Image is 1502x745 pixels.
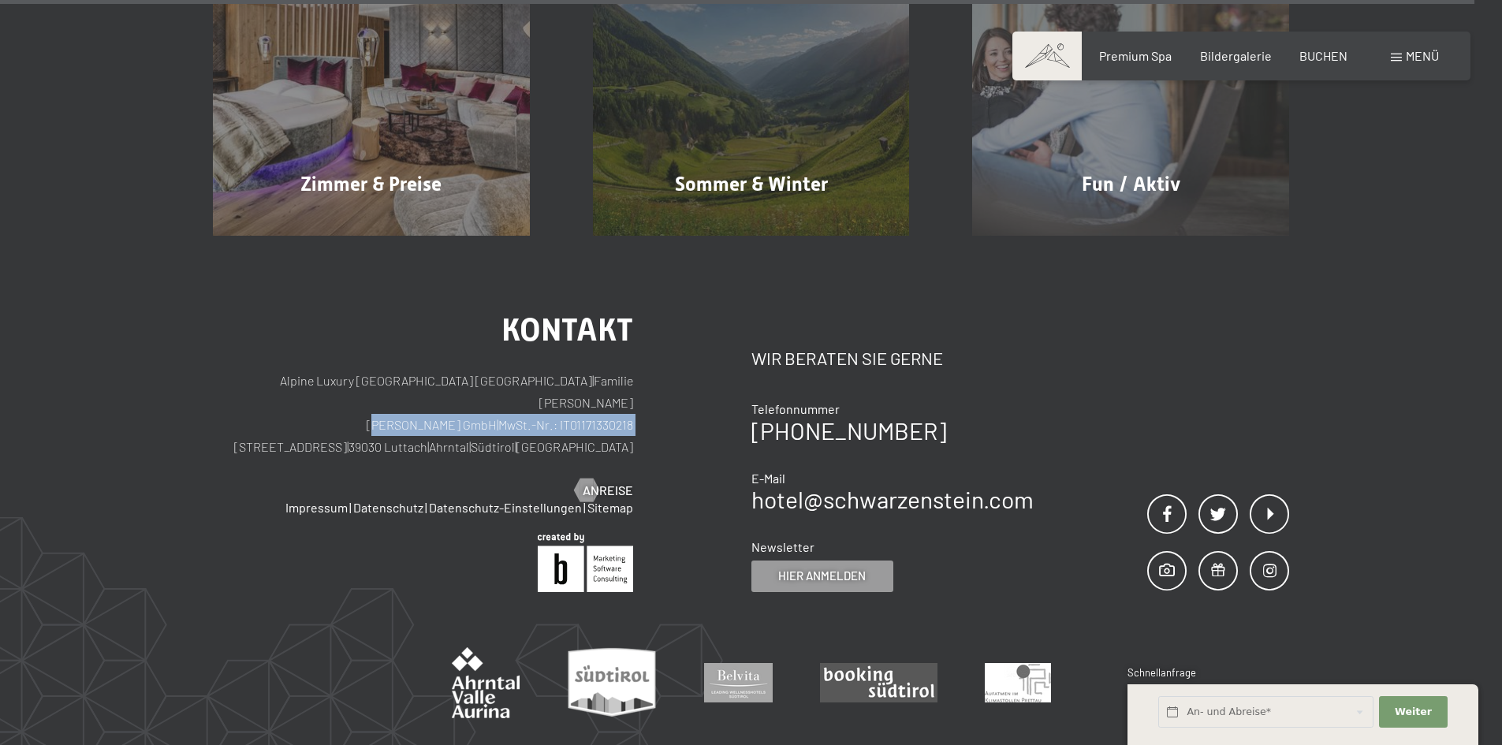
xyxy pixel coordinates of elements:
[778,568,866,584] span: Hier anmelden
[583,500,586,515] span: |
[751,539,814,554] span: Newsletter
[425,500,427,515] span: |
[592,373,594,388] span: |
[213,370,633,458] p: Alpine Luxury [GEOGRAPHIC_DATA] [GEOGRAPHIC_DATA] Familie [PERSON_NAME] [PERSON_NAME] GmbH MwSt.-...
[583,482,633,499] span: Anreise
[427,439,429,454] span: |
[469,439,471,454] span: |
[353,500,423,515] a: Datenschutz
[429,500,582,515] a: Datenschutz-Einstellungen
[751,348,943,368] span: Wir beraten Sie gerne
[347,439,348,454] span: |
[1127,666,1196,679] span: Schnellanfrage
[751,401,840,416] span: Telefonnummer
[497,417,498,432] span: |
[1200,48,1272,63] a: Bildergalerie
[1395,705,1432,719] span: Weiter
[1082,173,1180,196] span: Fun / Aktiv
[575,482,633,499] a: Anreise
[501,311,633,348] span: Kontakt
[1406,48,1439,63] span: Menü
[675,173,828,196] span: Sommer & Winter
[751,485,1034,513] a: hotel@schwarzenstein.com
[538,533,633,592] img: Brandnamic GmbH | Leading Hospitality Solutions
[587,500,633,515] a: Sitemap
[1299,48,1347,63] a: BUCHEN
[349,500,352,515] span: |
[751,471,785,486] span: E-Mail
[1099,48,1172,63] a: Premium Spa
[751,416,946,445] a: [PHONE_NUMBER]
[285,500,348,515] a: Impressum
[300,173,442,196] span: Zimmer & Preise
[1379,696,1447,728] button: Weiter
[515,439,516,454] span: |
